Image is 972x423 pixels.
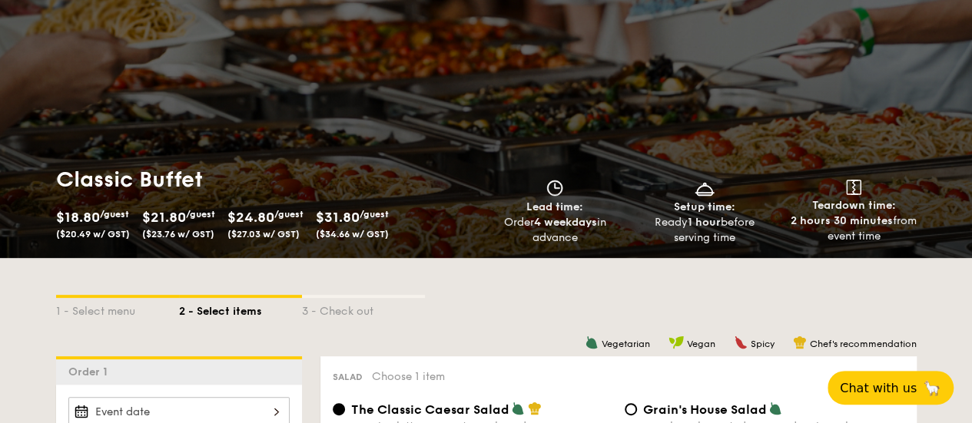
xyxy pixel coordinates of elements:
img: icon-dish.430c3a2e.svg [693,180,716,197]
img: icon-vegetarian.fe4039eb.svg [585,335,599,349]
div: Order in advance [486,215,624,246]
span: /guest [100,209,129,220]
span: $21.80 [142,209,186,226]
span: ($27.03 w/ GST) [227,229,300,240]
span: /guest [186,209,215,220]
span: $24.80 [227,209,274,226]
img: icon-chef-hat.a58ddaea.svg [793,335,807,349]
span: Lead time: [526,200,583,213]
input: Grain's House Saladcorn kernel, roasted sesame dressing, cherry tomato [625,403,637,415]
span: Setup time: [674,200,735,213]
span: $18.80 [56,209,100,226]
span: Chef's recommendation [810,339,917,349]
img: icon-vegan.f8ff3823.svg [668,335,684,349]
span: Salad [333,372,363,382]
span: ($34.66 w/ GST) [316,229,389,240]
span: ($23.76 w/ GST) [142,229,214,240]
h1: Classic Buffet [56,166,480,193]
img: icon-teardown.65201eee.svg [846,180,861,195]
img: icon-vegetarian.fe4039eb.svg [768,402,782,415]
strong: 2 hours 30 minutes [791,214,893,227]
div: 1 - Select menu [56,298,179,319]
span: The Classic Caesar Salad [351,402,509,417]
span: 🦙 [923,379,941,397]
span: Vegetarian [602,339,650,349]
div: from event time [785,213,923,244]
div: 3 - Check out [302,298,425,319]
span: Vegan [687,339,715,349]
div: Ready before serving time [635,215,773,246]
strong: 4 weekdays [533,216,596,229]
span: ($20.49 w/ GST) [56,229,130,240]
span: /guest [360,209,389,220]
span: Teardown time: [812,199,896,212]
img: icon-chef-hat.a58ddaea.svg [528,402,542,415]
img: icon-spicy.37a8142b.svg [734,335,748,349]
span: Choose 1 item [372,370,445,383]
strong: 1 hour [688,216,721,229]
img: icon-vegetarian.fe4039eb.svg [511,402,525,415]
span: /guest [274,209,304,220]
input: The Classic Caesar Saladromaine lettuce, croutons, shaved parmesan flakes, cherry tomatoes, house... [333,403,345,415]
button: Chat with us🦙 [828,371,954,405]
span: Chat with us [840,381,917,395]
span: Order 1 [68,365,114,378]
span: Grain's House Salad [643,402,767,417]
span: $31.80 [316,209,360,226]
img: icon-clock.2db775ea.svg [543,180,566,197]
span: Spicy [751,339,775,349]
div: 2 - Select items [179,298,302,319]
